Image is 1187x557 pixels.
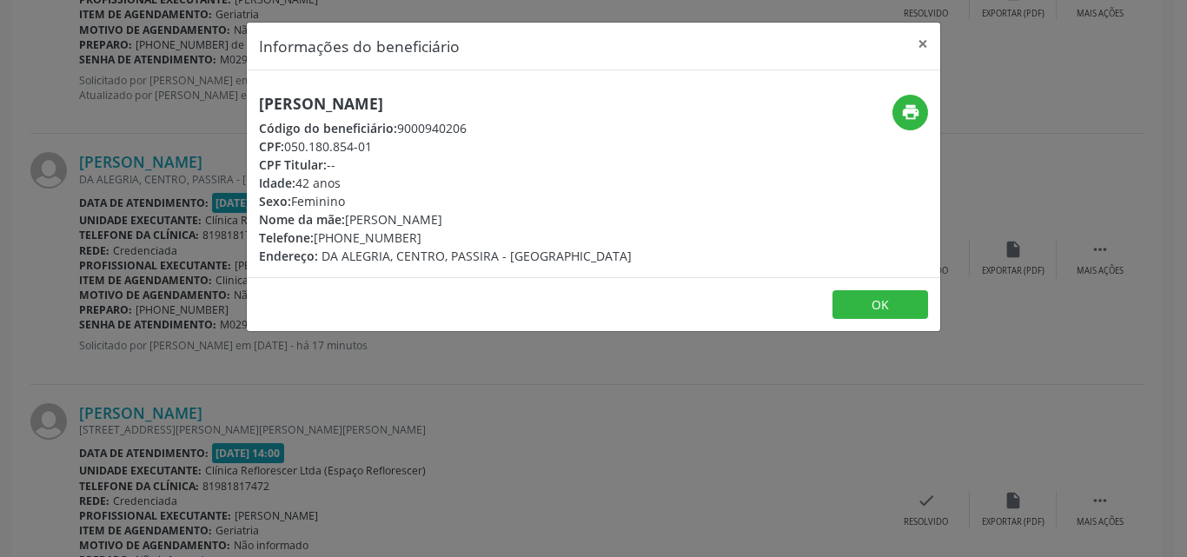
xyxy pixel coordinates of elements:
[259,248,318,264] span: Endereço:
[892,95,928,130] button: print
[901,103,920,122] i: print
[259,193,291,209] span: Sexo:
[832,290,928,320] button: OK
[259,229,314,246] span: Telefone:
[259,120,397,136] span: Código do beneficiário:
[259,95,632,113] h5: [PERSON_NAME]
[259,138,284,155] span: CPF:
[259,156,632,174] div: --
[259,211,345,228] span: Nome da mãe:
[259,174,632,192] div: 42 anos
[905,23,940,65] button: Close
[259,210,632,229] div: [PERSON_NAME]
[259,156,327,173] span: CPF Titular:
[259,137,632,156] div: 050.180.854-01
[259,229,632,247] div: [PHONE_NUMBER]
[259,119,632,137] div: 9000940206
[259,35,460,57] h5: Informações do beneficiário
[259,192,632,210] div: Feminino
[322,248,632,264] span: DA ALEGRIA, CENTRO, PASSIRA - [GEOGRAPHIC_DATA]
[259,175,295,191] span: Idade:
